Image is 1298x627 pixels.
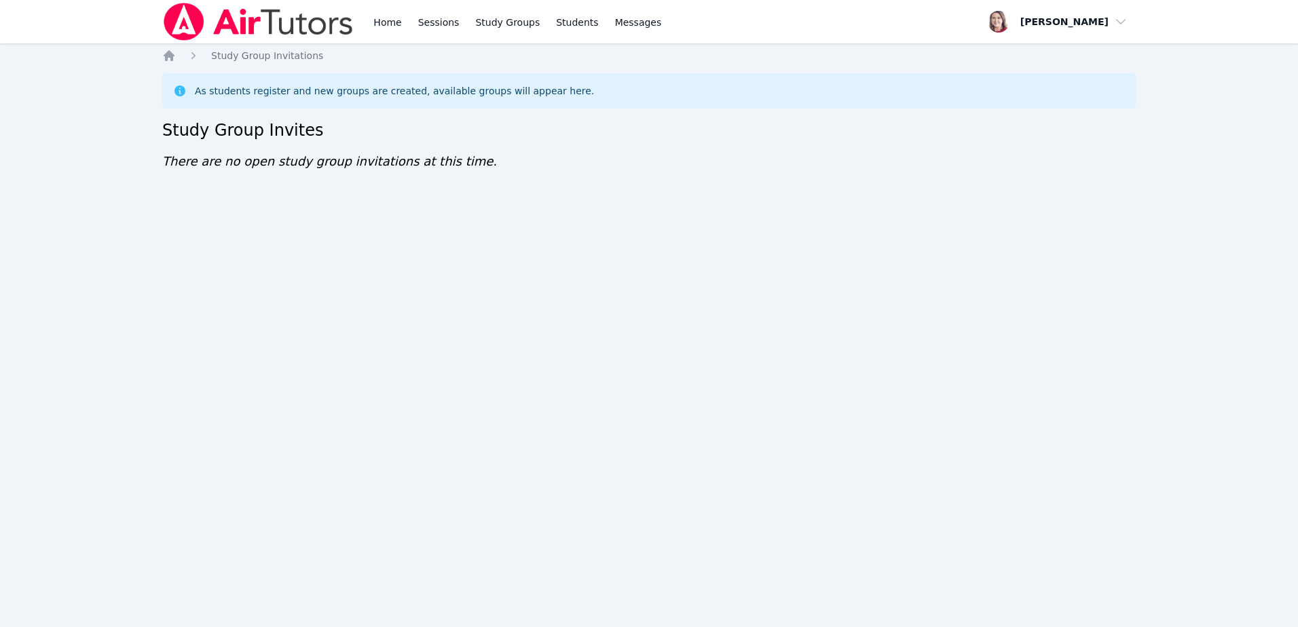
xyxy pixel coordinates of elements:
div: As students register and new groups are created, available groups will appear here. [195,84,594,98]
span: Messages [615,16,662,29]
span: Study Group Invitations [211,50,323,61]
img: Air Tutors [162,3,354,41]
span: There are no open study group invitations at this time. [162,154,497,168]
h2: Study Group Invites [162,119,1136,141]
nav: Breadcrumb [162,49,1136,62]
a: Study Group Invitations [211,49,323,62]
